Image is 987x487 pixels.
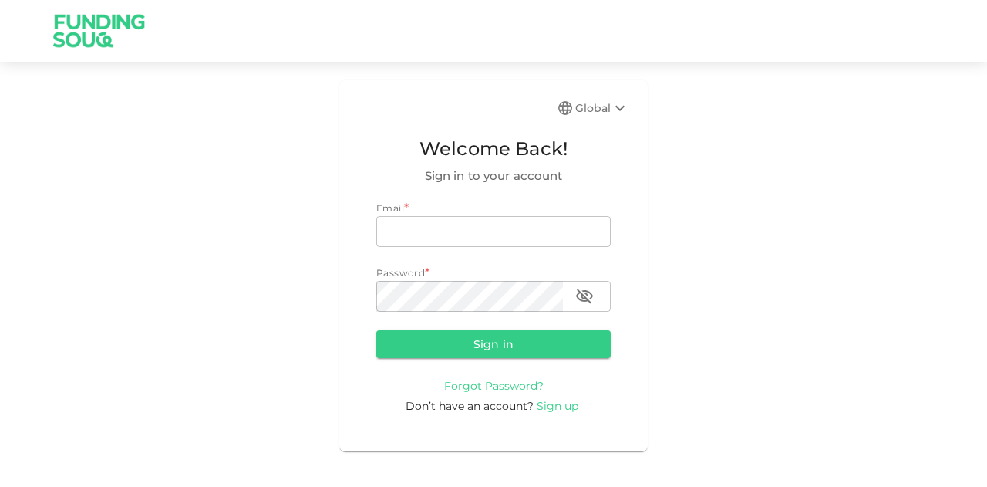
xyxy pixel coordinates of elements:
input: password [376,281,563,312]
input: email [376,216,611,247]
span: Sign up [537,399,578,413]
a: Forgot Password? [444,378,544,393]
span: Email [376,202,404,214]
span: Don’t have an account? [406,399,534,413]
span: Sign in to your account [376,167,611,185]
span: Forgot Password? [444,379,544,393]
span: Password [376,267,425,279]
div: Global [575,99,629,117]
span: Welcome Back! [376,134,611,164]
button: Sign in [376,330,611,358]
